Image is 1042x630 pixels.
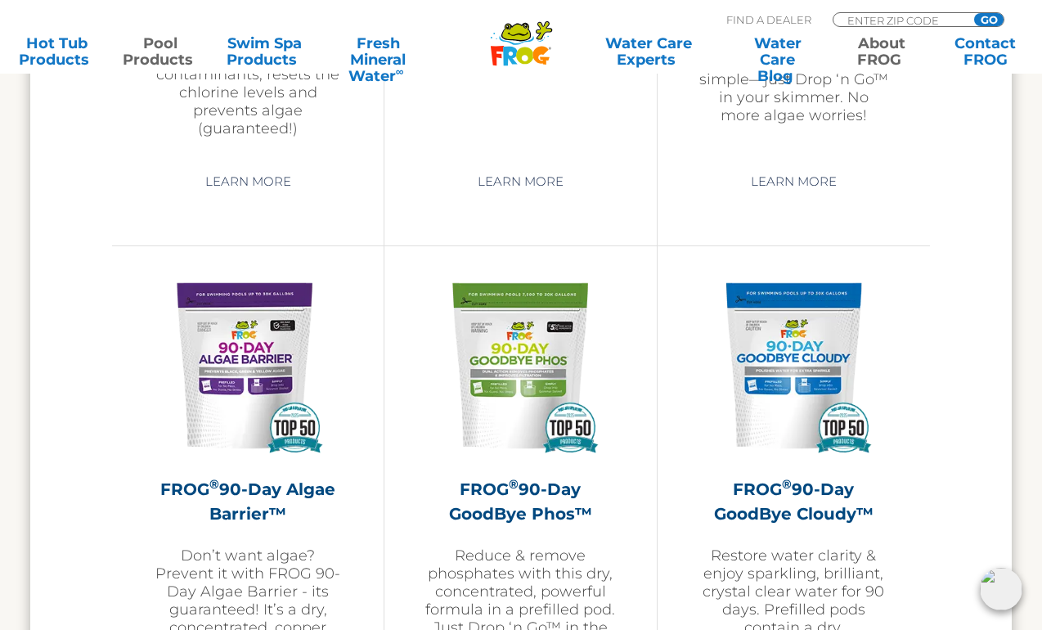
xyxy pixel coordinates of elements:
[698,271,888,461] img: 90-DAY-GOODBYE-CLOUDY-30K-FRONTVIEW-FORM_PSN.webp
[153,271,343,461] img: 90-DAY-ALGAE-BARRIER-30K-FRONTVIEW-FORM_PSN.webp
[509,476,519,492] sup: ®
[980,568,1022,610] img: openIcon
[224,35,305,68] a: Swim SpaProducts
[846,13,956,27] input: Zip Code Form
[841,35,922,68] a: AboutFROG
[153,477,343,526] h2: FROG 90-Day Algae Barrier™
[16,35,97,68] a: Hot TubProducts
[459,167,582,196] a: Learn More
[425,271,615,461] img: 90-DAY-GOODBYE-PHOS-30K-FRONTVIEW-FORM_PSN.webp
[782,476,792,492] sup: ®
[209,476,219,492] sup: ®
[945,35,1026,68] a: ContactFROG
[726,12,811,27] p: Find A Dealer
[328,35,429,68] a: Fresh MineralWater∞
[186,167,310,196] a: Learn More
[737,35,818,68] a: Water CareBlog
[153,29,343,137] p: This 3-step process rids the water of contaminants, resets the chlorine levels and prevents algae...
[583,35,714,68] a: Water CareExperts
[698,477,889,526] h2: FROG 90-Day GoodBye Cloudy™
[396,65,404,78] sup: ∞
[974,13,1004,26] input: GO
[425,477,615,526] h2: FROG 90-Day GoodBye Phos™
[732,167,856,196] a: Learn More
[120,35,201,68] a: PoolProducts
